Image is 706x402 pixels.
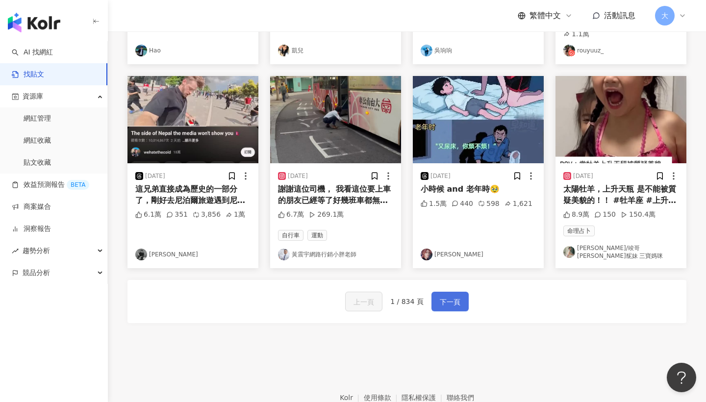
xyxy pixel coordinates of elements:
div: 1.1萬 [563,29,589,39]
div: 1,621 [504,199,532,209]
a: 商案媒合 [12,202,51,212]
span: 競品分析 [23,262,50,284]
div: [DATE] [145,172,165,180]
span: 活動訊息 [604,11,635,20]
div: [DATE] [288,172,308,180]
a: 貼文收藏 [24,158,51,168]
div: 小時候 and 老年時🥹 [421,184,536,195]
span: 繁體中文 [529,10,561,21]
div: 這兄弟直接成為歷史的一部分了，剛好去尼泊爾旅遊遇到尼泊爾民眾攻佔國會大廈🤣🤣直接錄下全過程，留言區也是超好笑，每個都在說這是只能做一次的影片內容，一生就只有一次，而且沒有其他創作者能復刻。 影片... [135,184,251,206]
span: 1 / 834 頁 [390,298,424,305]
span: 資源庫 [23,85,43,107]
a: KOL Avatar凱兒 [278,45,393,56]
div: [DATE] [430,172,451,180]
iframe: Help Scout Beacon - Open [667,363,696,392]
img: KOL Avatar [563,246,575,258]
img: logo [8,13,60,32]
div: 440 [452,199,473,209]
span: 自行車 [278,230,303,241]
a: 聯絡我們 [447,394,474,402]
a: 隱私權保護 [402,394,447,402]
img: KOL Avatar [421,249,432,260]
div: 6.7萬 [278,210,304,220]
img: post-image [413,76,544,163]
div: 150 [594,210,616,220]
span: 運動 [307,230,327,241]
a: 洞察報告 [12,224,51,234]
img: post-image [555,76,686,163]
img: post-image [127,76,258,163]
span: 下一頁 [440,296,460,308]
div: [DATE] [573,172,593,180]
a: searchAI 找網紅 [12,48,53,57]
div: 150.4萬 [621,210,656,220]
a: 網紅收藏 [24,136,51,146]
div: 太陽牡羊，上升天瓶 是不能被質疑美貌的！！ #牡羊座 #上升天秤 #星座日常 #兄妹互動 #三寶日常 [563,184,679,206]
div: 1.5萬 [421,199,447,209]
a: KOL Avatarrouyuuz_ [563,45,679,56]
a: 找貼文 [12,70,44,79]
button: 上一頁 [345,292,382,311]
a: KOL Avatar[PERSON_NAME] [135,249,251,260]
img: KOL Avatar [563,45,575,56]
span: 趨勢分析 [23,240,50,262]
button: 下一頁 [431,292,469,311]
a: KOL Avatar[PERSON_NAME]/竣哥[PERSON_NAME]馜妹 三寶媽咪 [563,244,679,261]
img: KOL Avatar [135,45,147,56]
a: 網紅管理 [24,114,51,124]
div: 598 [478,199,500,209]
img: KOL Avatar [421,45,432,56]
div: 269.1萬 [309,210,344,220]
img: KOL Avatar [278,249,290,260]
div: 1萬 [226,210,245,220]
img: KOL Avatar [278,45,290,56]
div: 6.1萬 [135,210,161,220]
a: KOL AvatarHao [135,45,251,56]
a: Kolr [340,394,363,402]
span: 大 [661,10,668,21]
div: 8.9萬 [563,210,589,220]
div: 351 [166,210,188,220]
div: 謝謝這位司機， 我看這位要上車的朋友已經等了好幾班車都無法上車， 只有這個司機注意到他 溫暖 感謝 [278,184,393,206]
a: KOL Avatar黃震宇網路行銷小胖老師 [278,249,393,260]
div: 3,856 [193,210,221,220]
a: KOL Avatar吳珦珦 [421,45,536,56]
a: 效益預測報告BETA [12,180,89,190]
a: KOL Avatar[PERSON_NAME] [421,249,536,260]
span: rise [12,248,19,254]
img: post-image [270,76,401,163]
span: 命理占卜 [563,226,595,236]
img: KOL Avatar [135,249,147,260]
a: 使用條款 [364,394,402,402]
